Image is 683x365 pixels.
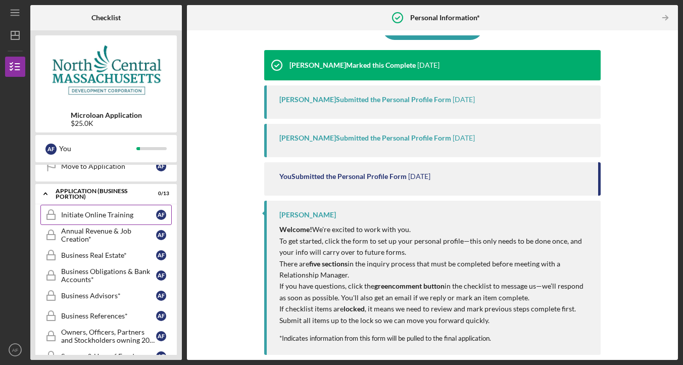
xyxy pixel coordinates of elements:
[40,245,172,265] a: Business Real Estate*AF
[279,281,591,303] p: If you have questions, click the in the checklist to message us—we’ll respond as soon as possible...
[40,156,172,176] a: Move to ApplicationAF
[61,251,156,259] div: Business Real Estate*
[156,351,166,361] div: A F
[45,144,57,155] div: A F
[40,265,172,286] a: Business Obligations & Bank Accounts*AF
[374,282,392,290] strong: green
[410,14,480,22] b: Personal Information*
[279,225,312,234] strong: Welcome!
[40,205,172,225] a: Initiate Online TrainingAF
[61,227,156,243] div: Annual Revenue & Job Creation*
[392,282,445,290] strong: comment button
[453,134,475,142] time: 2025-08-20 13:25
[156,250,166,260] div: A F
[279,134,451,142] div: [PERSON_NAME] Submitted the Personal Profile Form
[5,340,25,360] button: AF
[289,61,416,69] div: [PERSON_NAME] Marked this Complete
[61,162,156,170] div: Move to Application
[61,328,156,344] div: Owners, Officers, Partners and Stockholders owning 20% or more*
[12,347,18,353] text: AF
[279,236,591,258] p: To get started, click the form to set up your personal profile—this only needs to be done once, a...
[417,61,440,69] time: 2025-08-20 13:25
[56,188,144,200] div: APPLICATION (BUSINESS PORTION)
[61,211,156,219] div: Initiate Online Training
[40,326,172,346] a: Owners, Officers, Partners and Stockholders owning 20% or more*AF
[91,14,121,22] b: Checklist
[71,111,142,119] b: Microloan Application
[156,230,166,240] div: A F
[156,161,166,171] div: A F
[453,96,475,104] time: 2025-08-20 13:25
[279,334,491,342] span: *Indicates information from this form will be pulled to the final application.
[59,140,136,157] div: You
[279,172,407,180] div: You Submitted the Personal Profile Form
[309,259,348,268] strong: five sections
[156,210,166,220] div: A F
[156,270,166,281] div: A F
[61,292,156,300] div: Business Advisors*
[156,331,166,341] div: A F
[40,286,172,306] a: Business Advisors*AF
[279,303,591,326] p: If checklist items are , it means we need to review and mark previous steps complete first. Submi...
[156,291,166,301] div: A F
[344,304,365,313] strong: locked
[279,258,591,281] p: There are in the inquiry process that must be completed before meeting with a Relationship Manager.
[71,119,142,127] div: $25.0K
[151,191,169,197] div: 0 / 13
[279,224,591,235] p: We're excited to work with you.
[408,172,430,180] time: 2025-08-17 16:11
[61,267,156,284] div: Business Obligations & Bank Accounts*
[156,311,166,321] div: A F
[40,306,172,326] a: Business References*AF
[279,96,451,104] div: [PERSON_NAME] Submitted the Personal Profile Form
[35,40,177,101] img: Product logo
[279,211,336,219] div: [PERSON_NAME]
[40,225,172,245] a: Annual Revenue & Job Creation*AF
[61,312,156,320] div: Business References*
[61,352,156,360] div: Sources & Uses of Funds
